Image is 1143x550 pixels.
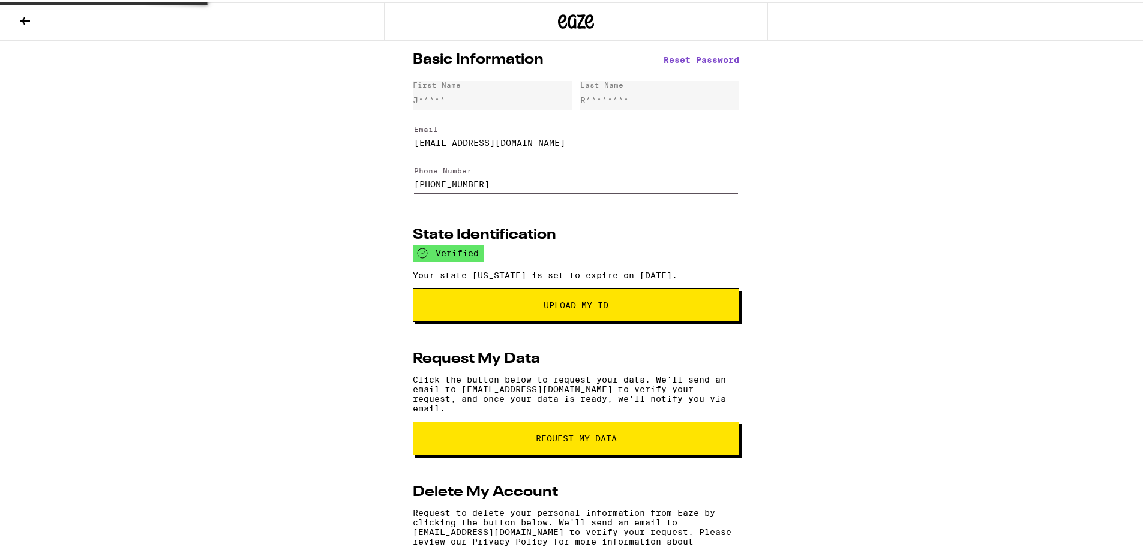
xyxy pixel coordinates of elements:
button: request my data [413,419,739,453]
div: First Name [413,79,461,86]
span: request my data [536,432,617,440]
h2: Request My Data [413,350,540,364]
form: Edit Email Address [413,112,739,154]
div: Last Name [580,79,623,86]
button: Upload My ID [413,286,739,320]
label: Phone Number [414,164,472,172]
label: Email [414,123,438,131]
p: Your state [US_STATE] is set to expire on [DATE]. [413,268,739,278]
h2: State Identification [413,226,556,240]
div: verified [413,242,484,259]
h2: Basic Information [413,50,544,65]
form: Edit Phone Number [413,154,739,196]
span: Upload My ID [544,299,608,307]
button: Reset Password [664,53,739,62]
span: Hi. Need any help? [7,8,86,18]
h2: Delete My Account [413,483,558,497]
p: Click the button below to request your data. We'll send an email to [EMAIL_ADDRESS][DOMAIN_NAME] ... [413,372,739,411]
